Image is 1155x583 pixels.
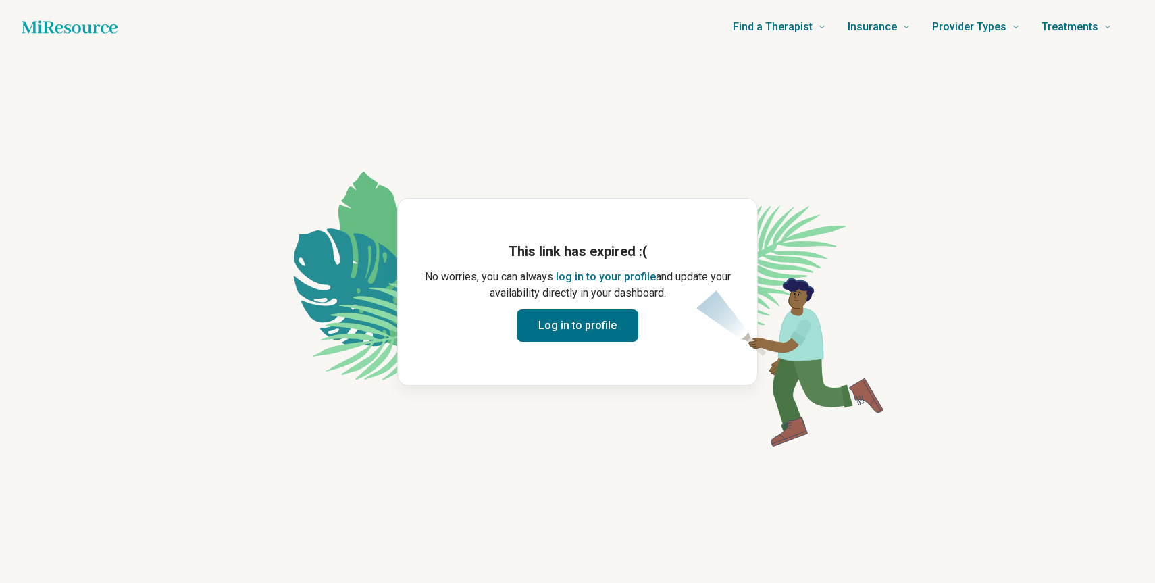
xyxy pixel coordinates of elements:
button: log in to your profile [556,269,656,285]
p: No worries, you can always and update your availability directly in your dashboard. [419,269,736,301]
span: Provider Types [932,18,1006,36]
span: Find a Therapist [733,18,813,36]
a: Home page [22,14,118,41]
span: Treatments [1042,18,1098,36]
span: Insurance [848,18,897,36]
h1: This link has expired :( [419,242,736,261]
button: Log in to profile [517,309,638,342]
